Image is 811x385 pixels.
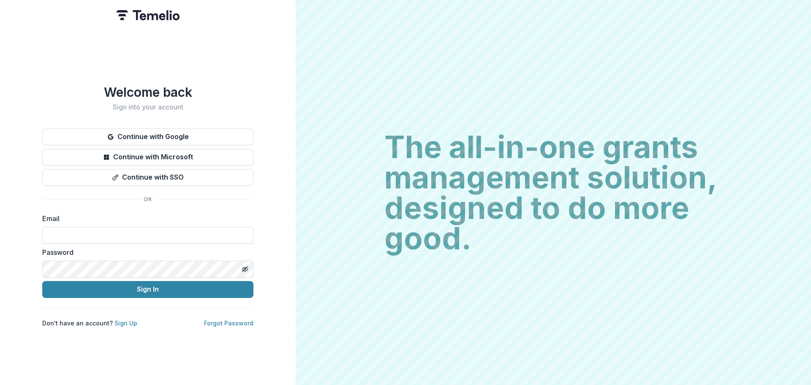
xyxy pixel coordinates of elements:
a: Forgot Password [204,319,253,327]
h2: Sign into your account [42,103,253,111]
button: Continue with Google [42,128,253,145]
button: Toggle password visibility [238,262,252,276]
button: Continue with Microsoft [42,149,253,166]
label: Password [42,247,248,257]
button: Continue with SSO [42,169,253,186]
label: Email [42,213,248,224]
img: Temelio [116,10,180,20]
a: Sign Up [114,319,137,327]
button: Sign In [42,281,253,298]
h1: Welcome back [42,85,253,100]
p: Don't have an account? [42,319,137,328]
